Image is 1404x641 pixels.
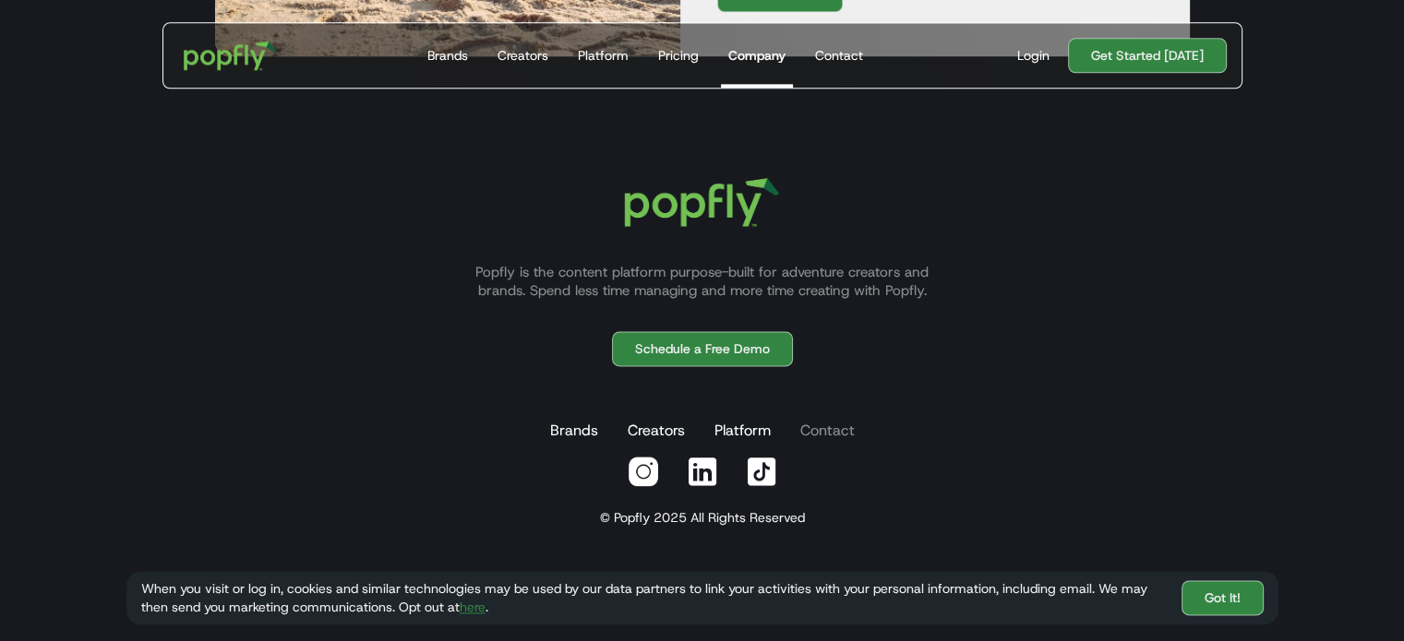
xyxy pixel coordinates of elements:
a: Brands [546,412,602,449]
div: Login [1017,46,1050,65]
a: Get Started [DATE] [1068,38,1227,73]
a: here [460,599,486,616]
a: Contact [797,412,858,449]
a: Creators [624,412,689,449]
div: © Popfly 2025 All Rights Reserved [600,508,805,527]
a: Platform [570,23,636,88]
a: Platform [711,412,774,449]
a: Creators [490,23,556,88]
a: Contact [808,23,870,88]
div: Platform [578,46,629,65]
div: Creators [498,46,548,65]
div: Company [728,46,786,65]
p: Popfly is the content platform purpose-built for adventure creators and brands. Spend less time m... [453,263,952,300]
a: Got It! [1182,581,1264,616]
a: Login [1010,46,1057,65]
div: Pricing [658,46,699,65]
div: Contact [815,46,863,65]
div: When you visit or log in, cookies and similar technologies may be used by our data partners to li... [141,580,1167,617]
a: Brands [420,23,475,88]
a: Schedule a Free Demo [612,331,793,366]
div: Brands [427,46,468,65]
a: Company [721,23,793,88]
a: home [171,28,290,83]
a: Pricing [651,23,706,88]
